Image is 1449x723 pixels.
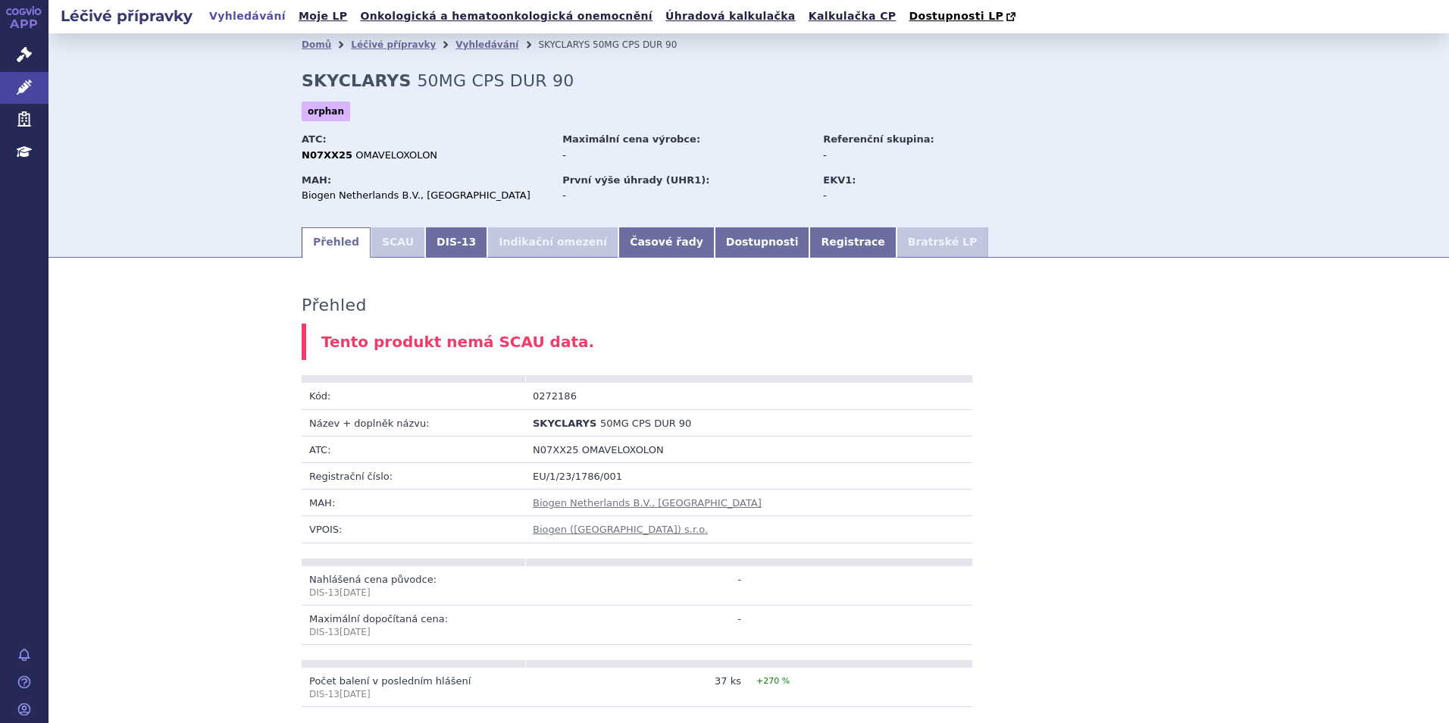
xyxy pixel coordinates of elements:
[425,227,487,258] a: DIS-13
[533,524,708,535] a: Biogen ([GEOGRAPHIC_DATA]) s.r.o.
[340,587,371,598] span: [DATE]
[302,605,525,644] td: Maximální dopočítaná cena:
[823,149,994,162] div: -
[302,668,525,707] td: Počet balení v posledním hlášení
[355,6,657,27] a: Onkologická a hematoonkologická onemocnění
[302,436,525,462] td: ATC:
[562,133,700,145] strong: Maximální cena výrobce:
[302,174,331,186] strong: MAH:
[904,6,1023,27] a: Dostupnosti LP
[302,409,525,436] td: Název + doplněk názvu:
[661,6,800,27] a: Úhradová kalkulačka
[804,6,901,27] a: Kalkulačka CP
[302,490,525,516] td: MAH:
[525,463,972,490] td: EU/1/23/1786/001
[533,418,596,429] span: SKYCLARYS
[351,39,436,50] a: Léčivé přípravky
[302,566,525,606] td: Nahlášená cena původce:
[302,102,350,121] span: orphan
[309,587,518,599] p: DIS-13
[49,5,205,27] h2: Léčivé přípravky
[533,444,579,455] span: N07XX25
[823,174,856,186] strong: EKV1:
[809,227,896,258] a: Registrace
[533,497,762,509] a: Biogen Netherlands B.V., [GEOGRAPHIC_DATA]
[562,149,809,162] div: -
[417,71,574,90] span: 50MG CPS DUR 90
[302,71,412,90] strong: SKYCLARYS
[562,189,809,202] div: -
[309,626,518,639] p: DIS-13
[525,605,749,644] td: -
[302,133,327,145] strong: ATC:
[618,227,715,258] a: Časové řady
[302,516,525,543] td: VPOIS:
[823,189,994,202] div: -
[562,174,709,186] strong: První výše úhrady (UHR1):
[909,10,1003,22] span: Dostupnosti LP
[525,566,749,606] td: -
[294,6,352,27] a: Moje LP
[302,149,352,161] strong: N07XX25
[302,39,331,50] a: Domů
[309,688,518,701] p: DIS-13
[525,668,749,707] td: 37 ks
[302,383,525,409] td: Kód:
[302,189,548,202] div: Biogen Netherlands B.V., [GEOGRAPHIC_DATA]
[525,383,749,409] td: 0272186
[302,227,371,258] a: Přehled
[593,39,677,50] span: 50MG CPS DUR 90
[823,133,934,145] strong: Referenční skupina:
[455,39,518,50] a: Vyhledávání
[340,689,371,700] span: [DATE]
[302,463,525,490] td: Registrační číslo:
[302,324,1196,361] div: Tento produkt nemá SCAU data.
[582,444,664,455] span: OMAVELOXOLON
[538,39,590,50] span: SKYCLARYS
[340,627,371,637] span: [DATE]
[600,418,692,429] span: 50MG CPS DUR 90
[715,227,810,258] a: Dostupnosti
[302,296,367,315] h3: Přehled
[756,676,790,686] span: +270 %
[205,6,290,27] a: Vyhledávání
[355,149,437,161] span: OMAVELOXOLON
